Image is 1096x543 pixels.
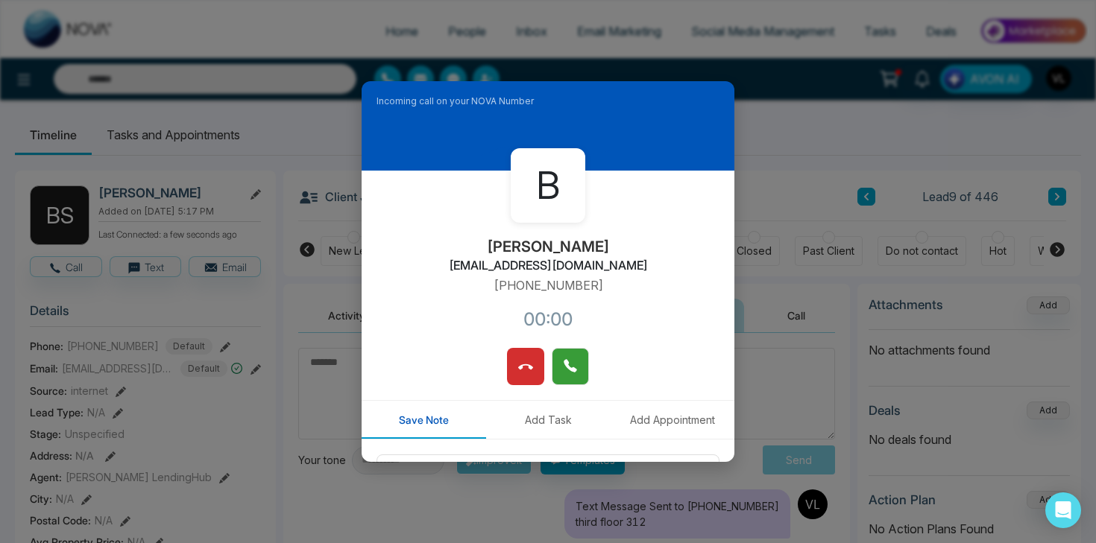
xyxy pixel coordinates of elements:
button: Save Note [362,401,486,439]
span: Incoming call on your NOVA Number [377,95,534,108]
div: 00:00 [523,306,573,333]
div: Open Intercom Messenger [1045,492,1081,528]
h2: [EMAIL_ADDRESS][DOMAIN_NAME] [449,258,648,273]
button: Add Task [486,401,611,439]
button: Add Appointment [610,401,734,439]
p: [PHONE_NUMBER] [494,276,603,294]
span: B [536,158,560,214]
h2: [PERSON_NAME] [487,238,610,255]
